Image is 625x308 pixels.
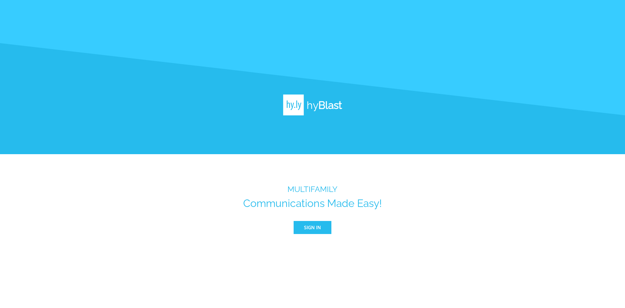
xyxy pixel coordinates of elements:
h3: MULTIFAMILY [243,185,382,194]
span: Sign In [304,224,321,232]
h1: hy [304,99,342,111]
button: Sign In [294,221,331,234]
h1: Communications Made Easy! [243,197,382,209]
b: Blast [318,99,342,111]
